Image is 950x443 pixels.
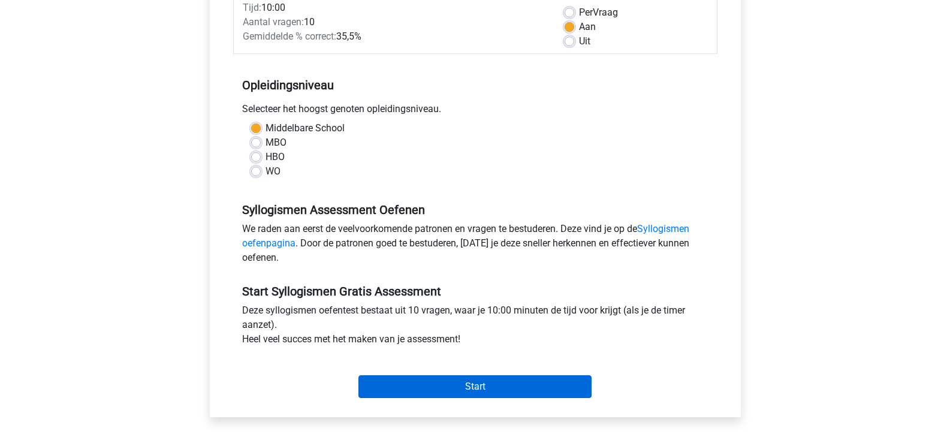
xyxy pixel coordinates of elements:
[266,135,286,150] label: MBO
[234,15,556,29] div: 10
[233,222,717,270] div: We raden aan eerst de veelvoorkomende patronen en vragen te bestuderen. Deze vind je op de . Door...
[233,303,717,351] div: Deze syllogismen oefentest bestaat uit 10 vragen, waar je 10:00 minuten de tijd voor krijgt (als ...
[243,2,261,13] span: Tijd:
[266,164,281,179] label: WO
[266,121,345,135] label: Middelbare School
[242,284,708,299] h5: Start Syllogismen Gratis Assessment
[234,1,556,15] div: 10:00
[266,150,285,164] label: HBO
[579,20,596,34] label: Aan
[243,16,304,28] span: Aantal vragen:
[242,203,708,217] h5: Syllogismen Assessment Oefenen
[358,375,592,398] input: Start
[234,29,556,44] div: 35,5%
[243,31,336,42] span: Gemiddelde % correct:
[579,5,618,20] label: Vraag
[579,34,590,49] label: Uit
[579,7,593,18] span: Per
[242,73,708,97] h5: Opleidingsniveau
[233,102,717,121] div: Selecteer het hoogst genoten opleidingsniveau.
